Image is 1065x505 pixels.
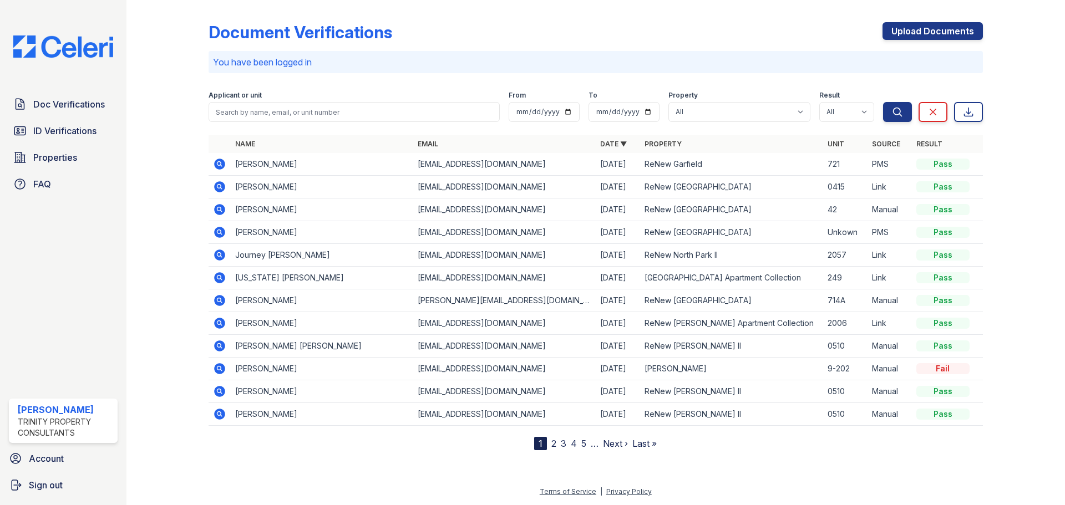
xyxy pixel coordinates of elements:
[9,120,118,142] a: ID Verifications
[231,198,413,221] td: [PERSON_NAME]
[640,176,823,198] td: ReNew [GEOGRAPHIC_DATA]
[581,438,586,449] a: 5
[640,358,823,380] td: [PERSON_NAME]
[883,22,983,40] a: Upload Documents
[640,244,823,267] td: ReNew North Park II
[640,403,823,426] td: ReNew [PERSON_NAME] II
[33,124,97,137] span: ID Verifications
[916,159,970,170] div: Pass
[231,176,413,198] td: [PERSON_NAME]
[640,335,823,358] td: ReNew [PERSON_NAME] II
[33,177,51,191] span: FAQ
[596,221,640,244] td: [DATE]
[823,312,868,335] td: 2006
[413,221,596,244] td: [EMAIL_ADDRESS][DOMAIN_NAME]
[418,140,438,148] a: Email
[9,93,118,115] a: Doc Verifications
[551,438,556,449] a: 2
[4,35,122,58] img: CE_Logo_Blue-a8612792a0a2168367f1c8372b55b34899dd931a85d93a1a3d3e32e68fde9ad4.png
[606,487,652,496] a: Privacy Policy
[823,267,868,289] td: 249
[235,140,255,148] a: Name
[823,289,868,312] td: 714A
[603,438,628,449] a: Next ›
[868,289,912,312] td: Manual
[589,91,597,100] label: To
[596,198,640,221] td: [DATE]
[413,358,596,380] td: [EMAIL_ADDRESS][DOMAIN_NAME]
[596,380,640,403] td: [DATE]
[640,198,823,221] td: ReNew [GEOGRAPHIC_DATA]
[823,221,868,244] td: Unkown
[413,267,596,289] td: [EMAIL_ADDRESS][DOMAIN_NAME]
[916,386,970,397] div: Pass
[640,312,823,335] td: ReNew [PERSON_NAME] Apartment Collection
[640,380,823,403] td: ReNew [PERSON_NAME] II
[413,403,596,426] td: [EMAIL_ADDRESS][DOMAIN_NAME]
[591,437,599,450] span: …
[645,140,682,148] a: Property
[640,267,823,289] td: [GEOGRAPHIC_DATA] Apartment Collection
[231,380,413,403] td: [PERSON_NAME]
[413,198,596,221] td: [EMAIL_ADDRESS][DOMAIN_NAME]
[916,140,942,148] a: Result
[916,272,970,283] div: Pass
[640,153,823,176] td: ReNew Garfield
[823,198,868,221] td: 42
[231,289,413,312] td: [PERSON_NAME]
[18,403,113,416] div: [PERSON_NAME]
[596,153,640,176] td: [DATE]
[823,380,868,403] td: 0510
[916,181,970,192] div: Pass
[561,438,566,449] a: 3
[596,335,640,358] td: [DATE]
[916,318,970,329] div: Pass
[413,312,596,335] td: [EMAIL_ADDRESS][DOMAIN_NAME]
[231,244,413,267] td: Journey [PERSON_NAME]
[868,335,912,358] td: Manual
[596,358,640,380] td: [DATE]
[823,358,868,380] td: 9-202
[600,487,602,496] div: |
[33,151,77,164] span: Properties
[868,312,912,335] td: Link
[4,474,122,496] a: Sign out
[231,153,413,176] td: [PERSON_NAME]
[868,221,912,244] td: PMS
[9,173,118,195] a: FAQ
[640,221,823,244] td: ReNew [GEOGRAPHIC_DATA]
[872,140,900,148] a: Source
[868,153,912,176] td: PMS
[823,403,868,426] td: 0510
[868,267,912,289] td: Link
[668,91,698,100] label: Property
[540,487,596,496] a: Terms of Service
[868,358,912,380] td: Manual
[9,146,118,169] a: Properties
[231,312,413,335] td: [PERSON_NAME]
[231,403,413,426] td: [PERSON_NAME]
[596,403,640,426] td: [DATE]
[413,176,596,198] td: [EMAIL_ADDRESS][DOMAIN_NAME]
[868,198,912,221] td: Manual
[413,335,596,358] td: [EMAIL_ADDRESS][DOMAIN_NAME]
[209,91,262,100] label: Applicant or unit
[632,438,657,449] a: Last »
[509,91,526,100] label: From
[33,98,105,111] span: Doc Verifications
[640,289,823,312] td: ReNew [GEOGRAPHIC_DATA]
[231,221,413,244] td: [PERSON_NAME]
[596,176,640,198] td: [DATE]
[868,403,912,426] td: Manual
[916,295,970,306] div: Pass
[916,409,970,420] div: Pass
[600,140,627,148] a: Date ▼
[29,478,63,492] span: Sign out
[596,244,640,267] td: [DATE]
[868,380,912,403] td: Manual
[231,358,413,380] td: [PERSON_NAME]
[916,227,970,238] div: Pass
[596,289,640,312] td: [DATE]
[213,55,978,69] p: You have been logged in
